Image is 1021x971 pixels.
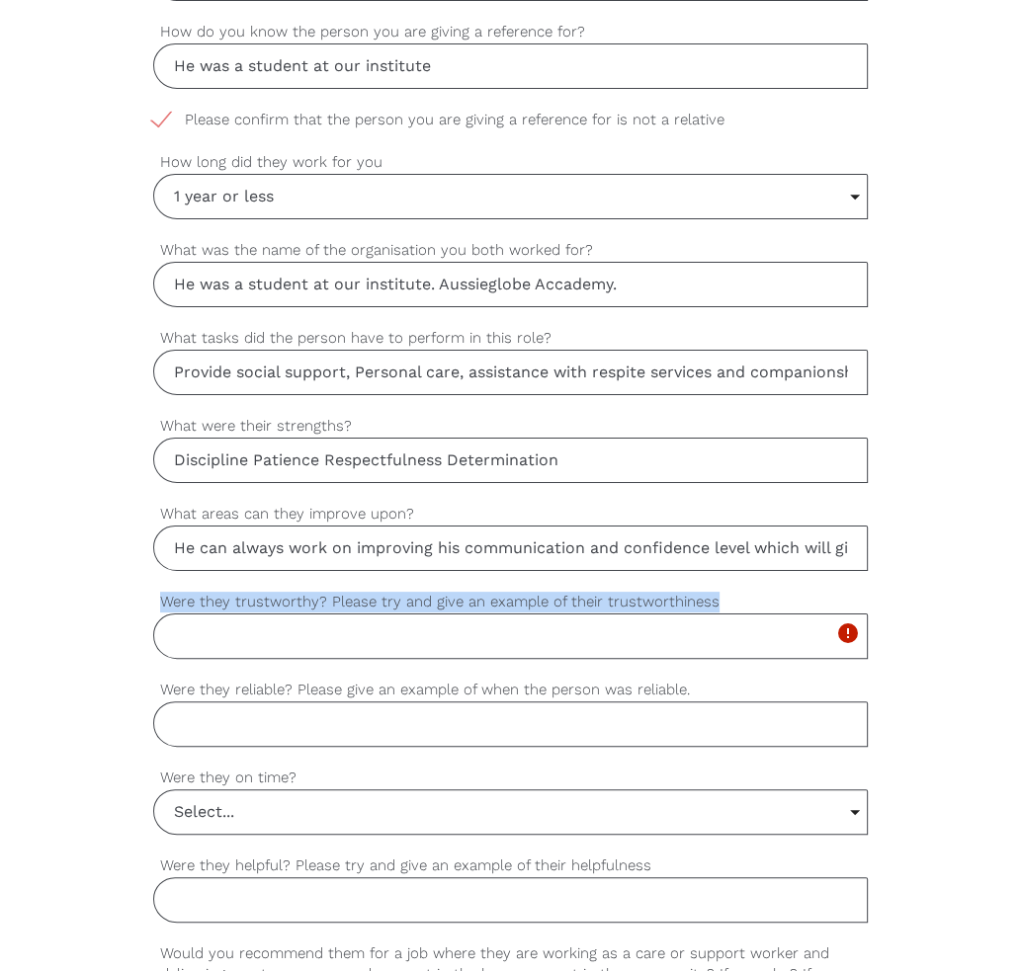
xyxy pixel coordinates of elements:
label: What was the name of the organisation you both worked for? [153,239,868,262]
span: Please confirm that the person you are giving a reference for is not a relative [153,109,762,131]
i: error [836,621,860,645]
label: Were they helpful? Please try and give an example of their helpfulness [153,854,868,877]
label: Were they reliable? Please give an example of when the person was reliable. [153,679,868,701]
label: How do you know the person you are giving a reference for? [153,21,868,43]
label: What tasks did the person have to perform in this role? [153,327,868,350]
label: What were their strengths? [153,415,868,438]
label: How long did they work for you [153,151,868,174]
label: Were they trustworthy? Please try and give an example of their trustworthiness [153,591,868,613]
label: Were they on time? [153,767,868,789]
label: What areas can they improve upon? [153,503,868,526]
